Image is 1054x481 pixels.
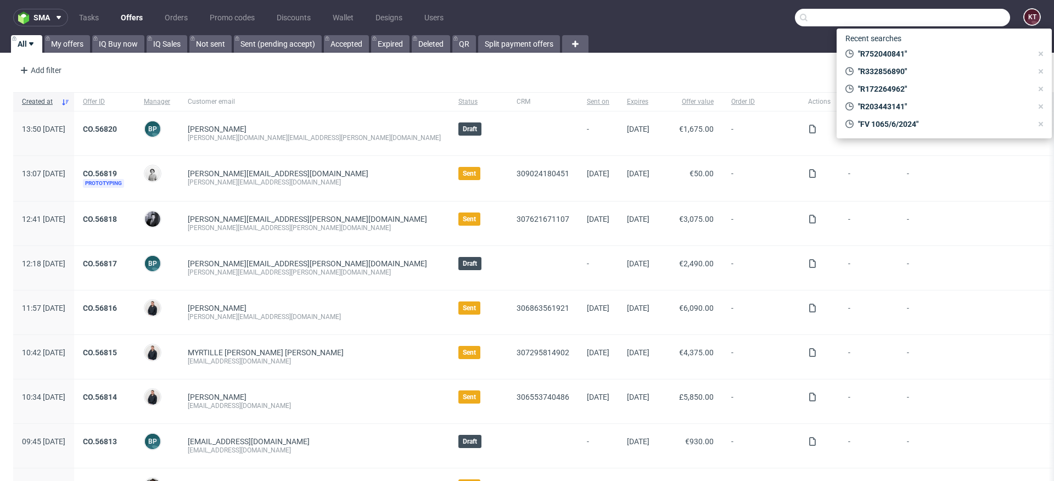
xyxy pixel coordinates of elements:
span: - [848,437,889,455]
span: 12:41 [DATE] [22,215,65,223]
a: IQ Sales [147,35,187,53]
a: [PERSON_NAME] [188,393,246,401]
a: Orders [158,9,194,26]
span: Sent [463,169,476,178]
a: 306553740486 [517,393,569,401]
span: sma [33,14,50,21]
span: [DATE] [627,437,649,446]
span: - [731,393,790,410]
span: Expires [627,97,649,107]
span: £5,850.00 [679,393,714,401]
a: 309024180451 [517,169,569,178]
span: [DATE] [627,348,649,357]
span: - [587,437,609,455]
div: [PERSON_NAME][EMAIL_ADDRESS][PERSON_NAME][DOMAIN_NAME] [188,223,441,232]
figcaption: BP [145,121,160,137]
span: Customer email [188,97,441,107]
span: - [587,259,609,277]
div: [EMAIL_ADDRESS][DOMAIN_NAME] [188,446,441,455]
img: Adrian Margula [145,345,160,360]
span: [DATE] [627,259,649,268]
a: [PERSON_NAME] [188,304,246,312]
span: €930.00 [685,437,714,446]
span: [PERSON_NAME][EMAIL_ADDRESS][PERSON_NAME][DOMAIN_NAME] [188,259,427,268]
span: - [731,437,790,455]
span: €4,375.00 [679,348,714,357]
a: QR [452,35,476,53]
span: Sent [463,393,476,401]
span: €6,090.00 [679,304,714,312]
span: Offer ID [83,97,126,107]
span: - [731,304,790,321]
a: Not sent [189,35,232,53]
span: - [848,304,889,321]
a: CO.56820 [83,125,117,133]
a: Promo codes [203,9,261,26]
span: Draft [463,259,477,268]
img: Adrian Margula [145,300,160,316]
span: - [587,125,609,142]
span: Sent [463,304,476,312]
span: [DATE] [587,348,609,357]
span: 10:34 [DATE] [22,393,65,401]
div: [PERSON_NAME][EMAIL_ADDRESS][DOMAIN_NAME] [188,312,441,321]
div: Add filter [15,61,64,79]
span: Manager [144,97,170,107]
span: - [848,348,889,366]
span: 12:18 [DATE] [22,259,65,268]
img: Philippe Dubuy [145,211,160,227]
a: Deleted [412,35,450,53]
a: CO.56817 [83,259,117,268]
a: Users [418,9,450,26]
a: CO.56819 [83,169,117,178]
span: Order ID [731,97,790,107]
span: - [731,259,790,277]
a: CO.56816 [83,304,117,312]
span: Draft [463,125,477,133]
a: All [11,35,42,53]
a: MYRTILLE [PERSON_NAME] [PERSON_NAME] [188,348,344,357]
span: Sent [463,348,476,357]
div: [EMAIL_ADDRESS][DOMAIN_NAME] [188,401,441,410]
button: sma [13,9,68,26]
span: 09:45 [DATE] [22,437,65,446]
a: IQ Buy now [92,35,144,53]
span: Sent on [587,97,609,107]
figcaption: KT [1024,9,1040,25]
span: "R203443141" [854,101,1032,112]
a: My offers [44,35,90,53]
a: [PERSON_NAME] [188,125,246,133]
a: Wallet [326,9,360,26]
a: Expired [371,35,410,53]
span: "R332856890" [854,66,1032,77]
span: - [731,125,790,142]
span: [DATE] [587,215,609,223]
span: - [731,215,790,232]
span: [DATE] [627,393,649,401]
span: [DATE] [627,215,649,223]
a: CO.56815 [83,348,117,357]
img: Dudek Mariola [145,166,160,181]
a: 307621671107 [517,215,569,223]
span: Offer value [667,97,714,107]
a: Tasks [72,9,105,26]
span: [DATE] [627,169,649,178]
a: 306863561921 [517,304,569,312]
span: Created at [22,97,57,107]
a: Sent (pending accept) [234,35,322,53]
span: - [731,169,790,188]
span: 10:42 [DATE] [22,348,65,357]
span: 13:07 [DATE] [22,169,65,178]
span: €1,675.00 [679,125,714,133]
span: [PERSON_NAME][EMAIL_ADDRESS][PERSON_NAME][DOMAIN_NAME] [188,215,427,223]
span: 11:57 [DATE] [22,304,65,312]
a: Discounts [270,9,317,26]
span: CRM [517,97,569,107]
span: Status [458,97,499,107]
div: [PERSON_NAME][EMAIL_ADDRESS][PERSON_NAME][DOMAIN_NAME] [188,268,441,277]
a: Split payment offers [478,35,560,53]
span: [DATE] [627,304,649,312]
span: "R752040841" [854,48,1032,59]
span: 13:50 [DATE] [22,125,65,133]
span: Actions [808,97,831,107]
